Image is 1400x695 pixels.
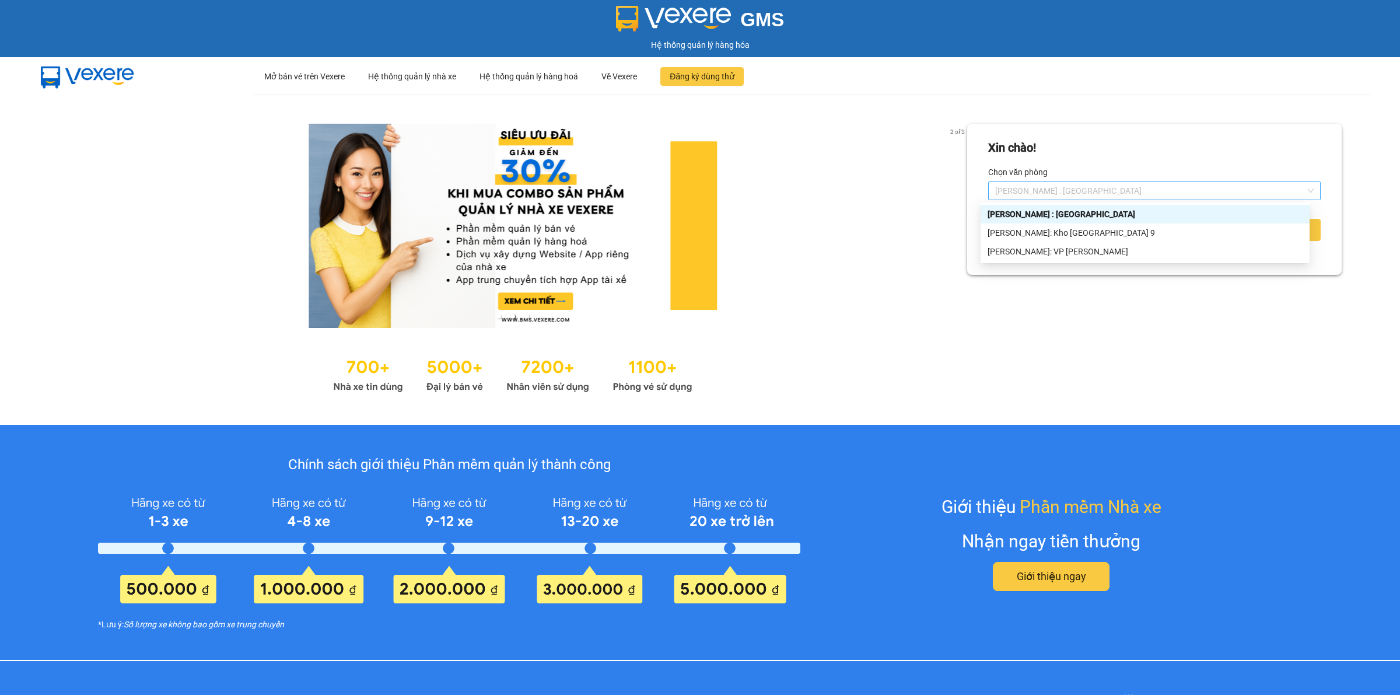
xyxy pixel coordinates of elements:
[98,618,800,631] div: *Lưu ý:
[368,58,456,95] div: Hệ thống quản lý nhà xe
[942,493,1161,521] div: Giới thiệu
[510,314,515,319] li: slide item 2
[524,314,529,319] li: slide item 3
[98,454,800,476] div: Chính sách giới thiệu Phần mềm quản lý thành công
[601,58,637,95] div: Về Vexere
[988,219,1321,241] button: Đăng nhập
[98,491,800,603] img: policy-intruduce-detail.png
[660,67,744,86] button: Đăng ký dùng thử
[480,58,578,95] div: Hệ thống quản lý hàng hoá
[3,39,1397,51] div: Hệ thống quản lý hàng hóa
[947,124,967,139] p: 2 of 3
[670,70,734,83] span: Đăng ký dùng thử
[29,57,146,96] img: mbUUG5Q.png
[951,124,967,328] button: next slide / item
[333,351,692,396] img: Statistics.png
[988,139,1036,157] div: Xin chào!
[1017,568,1086,585] span: Giới thiệu ngay
[616,6,731,32] img: logo 2
[496,314,501,319] li: slide item 1
[1129,222,1180,238] span: Đăng nhập
[993,562,1109,591] button: Giới thiệu ngay
[1020,493,1161,521] span: Phần mềm Nhà xe
[264,58,345,95] div: Mở bán vé trên Vexere
[740,9,784,30] span: GMS
[124,618,284,631] i: Số lượng xe không bao gồm xe trung chuyển
[995,182,1314,200] span: Hồ Chí Minh : Kho Quận 12
[616,18,785,27] a: GMS
[962,528,1140,555] div: Nhận ngay tiền thưởng
[58,124,75,328] button: previous slide / item
[988,163,1048,181] label: Chọn văn phòng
